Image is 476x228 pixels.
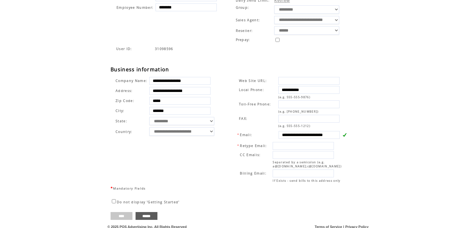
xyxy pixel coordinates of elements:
span: If Exists - send bills to this address only [273,179,340,183]
span: FAX: [239,116,247,121]
span: (e.g. 555-555-9876) [278,95,310,99]
span: Indicates the agent code for sign up page with sales agent or reseller tracking code [116,47,132,51]
span: Indicates the agent code for sign up page with sales agent or reseller tracking code [155,47,173,51]
span: Mandatory Fields [113,186,146,190]
span: Sales Agent: [236,18,260,22]
span: Do not display 'Getting Started' [117,200,180,204]
span: (e.g. [PHONE_NUMBER]) [278,109,319,114]
span: Business information [111,66,169,73]
span: Company Name: [116,79,147,83]
span: City: [116,109,125,113]
span: Group: [236,5,249,10]
span: Address: [116,89,133,93]
span: Retype Email: [240,144,267,148]
span: Employee Number: [117,5,153,10]
span: Reseller: [236,28,253,33]
span: CC Emails: [240,153,260,157]
span: Web Site URL: [239,79,267,83]
span: Prepay: [236,38,250,42]
span: State: [116,119,147,123]
span: Toll-Free Phone: [239,102,271,106]
img: v.gif [342,133,347,137]
span: Country: [116,129,132,134]
span: (e.g. 555-555-1212) [278,124,310,128]
span: Separated by a semicolon (e.g. a@[DOMAIN_NAME];c@[DOMAIN_NAME]) [273,160,342,168]
span: Zip Code: [116,99,134,103]
span: Billing Email: [240,171,266,175]
span: Local Phone: [239,88,264,92]
span: Email: [240,133,252,137]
